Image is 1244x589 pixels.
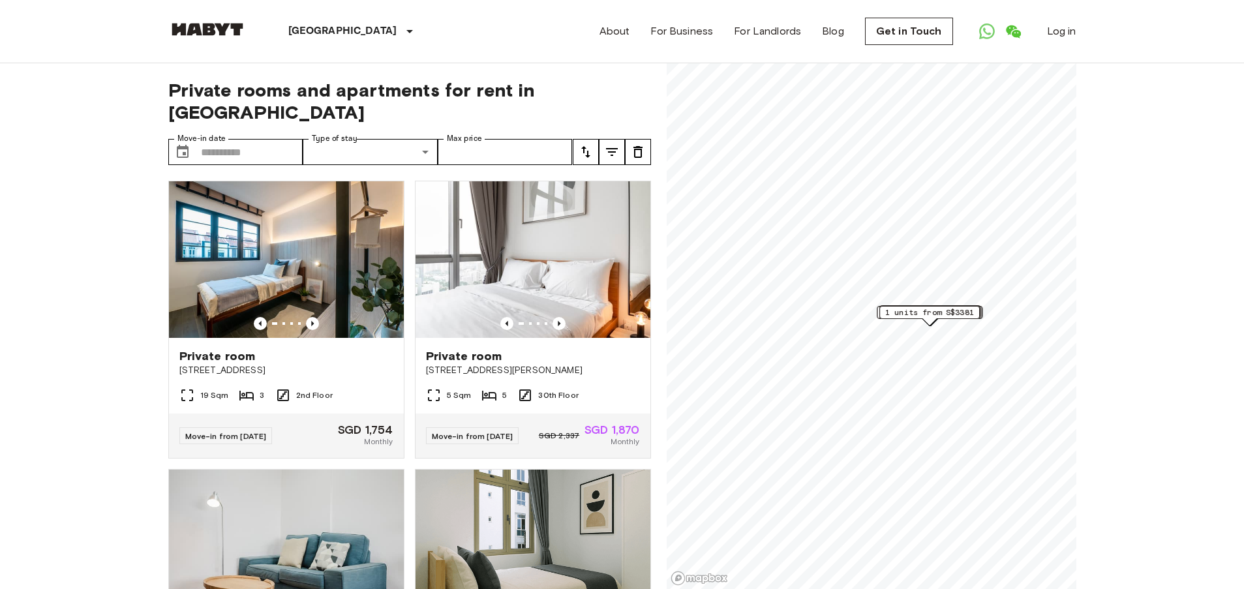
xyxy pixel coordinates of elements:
[599,23,630,39] a: About
[1000,18,1026,44] a: Open WeChat
[865,18,953,45] a: Get in Touch
[880,306,980,326] div: Map marker
[416,181,650,338] img: Marketing picture of unit SG-01-113-001-05
[885,307,974,318] span: 1 units from S$3381
[254,317,267,330] button: Previous image
[734,23,801,39] a: For Landlords
[177,133,226,144] label: Move-in date
[447,133,482,144] label: Max price
[168,79,651,123] span: Private rooms and apartments for rent in [GEOGRAPHIC_DATA]
[426,364,640,377] span: [STREET_ADDRESS][PERSON_NAME]
[538,389,579,401] span: 30th Floor
[364,436,393,447] span: Monthly
[573,139,599,165] button: tune
[169,181,404,338] img: Marketing picture of unit SG-01-027-006-02
[625,139,651,165] button: tune
[168,181,404,459] a: Marketing picture of unit SG-01-027-006-02Previous imagePrevious imagePrivate room[STREET_ADDRESS...
[415,181,651,459] a: Marketing picture of unit SG-01-113-001-05Previous imagePrevious imagePrivate room[STREET_ADDRESS...
[185,431,267,441] span: Move-in from [DATE]
[179,364,393,377] span: [STREET_ADDRESS]
[1047,23,1076,39] a: Log in
[611,436,639,447] span: Monthly
[599,139,625,165] button: tune
[877,306,982,326] div: Map marker
[296,389,333,401] span: 2nd Floor
[306,317,319,330] button: Previous image
[650,23,713,39] a: For Business
[447,389,472,401] span: 5 Sqm
[539,430,579,442] span: SGD 2,337
[312,133,357,144] label: Type of stay
[877,306,982,326] div: Map marker
[822,23,844,39] a: Blog
[338,424,393,436] span: SGD 1,754
[200,389,229,401] span: 19 Sqm
[502,389,507,401] span: 5
[500,317,513,330] button: Previous image
[432,431,513,441] span: Move-in from [DATE]
[879,306,980,326] div: Map marker
[879,305,980,325] div: Map marker
[671,571,728,586] a: Mapbox logo
[584,424,639,436] span: SGD 1,870
[168,23,247,36] img: Habyt
[974,18,1000,44] a: Open WhatsApp
[170,139,196,165] button: Choose date
[426,348,502,364] span: Private room
[260,389,264,401] span: 3
[288,23,397,39] p: [GEOGRAPHIC_DATA]
[553,317,566,330] button: Previous image
[880,305,980,325] div: Map marker
[179,348,256,364] span: Private room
